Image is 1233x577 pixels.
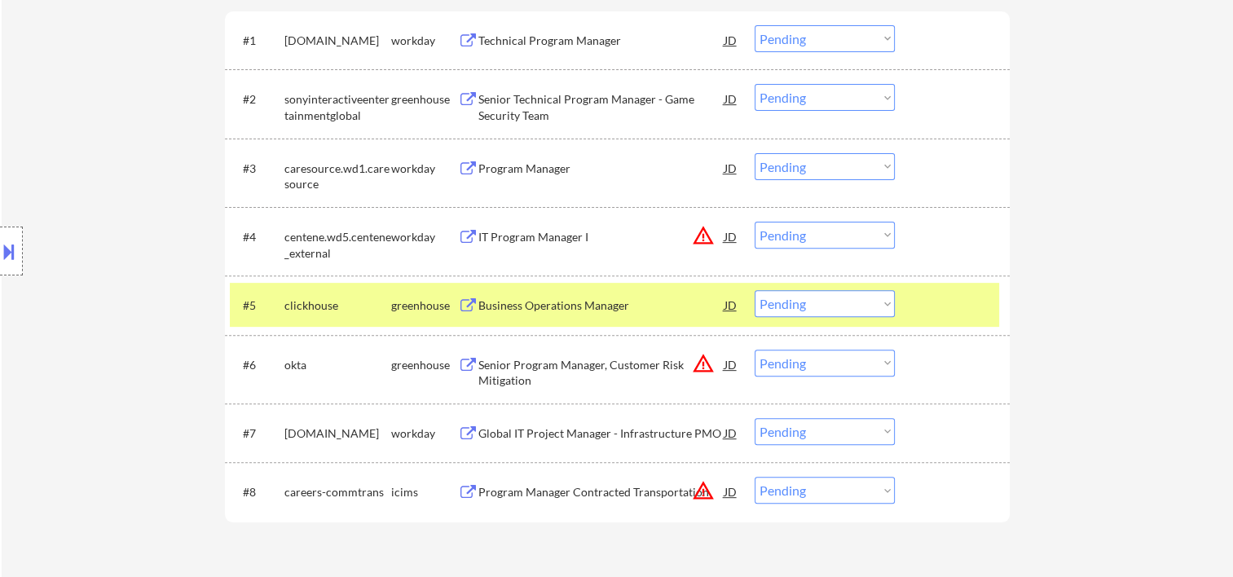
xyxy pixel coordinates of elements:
div: Business Operations Manager [478,297,724,314]
div: careers-commtrans [284,484,391,500]
div: JD [723,84,739,113]
div: workday [391,229,458,245]
button: warning_amber [692,352,715,375]
div: JD [723,418,739,447]
div: greenhouse [391,91,458,108]
div: Senior Technical Program Manager - Game Security Team [478,91,724,123]
div: JD [723,153,739,183]
div: caresource.wd1.caresource [284,161,391,192]
div: JD [723,477,739,506]
div: workday [391,33,458,49]
div: workday [391,161,458,177]
button: warning_amber [692,479,715,502]
div: JD [723,290,739,319]
div: Senior Program Manager, Customer Risk Mitigation [478,357,724,389]
div: #7 [243,425,271,442]
div: Technical Program Manager [478,33,724,49]
div: #8 [243,484,271,500]
div: #2 [243,91,271,108]
div: JD [723,25,739,55]
div: workday [391,425,458,442]
div: Program Manager [478,161,724,177]
div: sonyinteractiveentertainmentglobal [284,91,391,123]
div: [DOMAIN_NAME] [284,425,391,442]
div: IT Program Manager I [478,229,724,245]
div: [DOMAIN_NAME] [284,33,391,49]
div: okta [284,357,391,373]
div: centene.wd5.centene_external [284,229,391,261]
div: icims [391,484,458,500]
div: Global IT Project Manager - Infrastructure PMO [478,425,724,442]
div: #1 [243,33,271,49]
button: warning_amber [692,224,715,247]
div: greenhouse [391,297,458,314]
div: clickhouse [284,297,391,314]
div: greenhouse [391,357,458,373]
div: JD [723,222,739,251]
div: Program Manager Contracted Transportation [478,484,724,500]
div: JD [723,350,739,379]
